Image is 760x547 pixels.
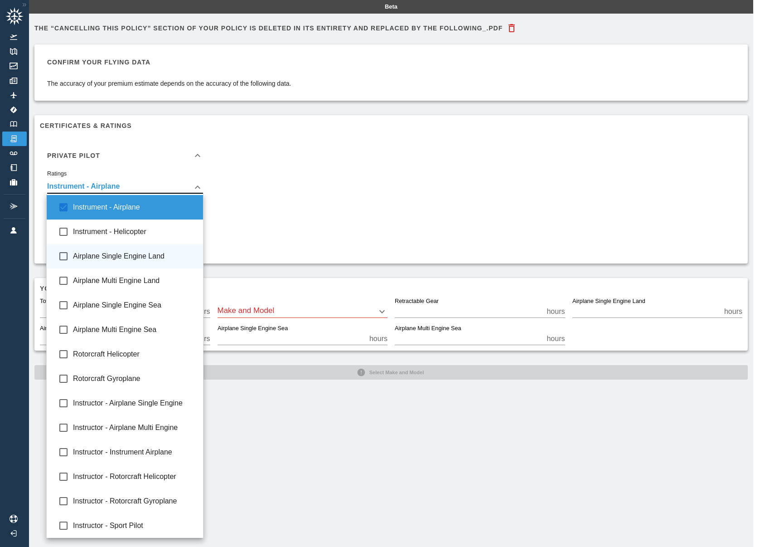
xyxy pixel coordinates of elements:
[73,202,196,213] span: Instrument - Airplane
[73,471,196,482] span: Instructor - Rotorcraft Helicopter
[73,324,196,335] span: Airplane Multi Engine Sea
[73,349,196,360] span: Rotorcraft Helicopter
[73,251,196,262] span: Airplane Single Engine Land
[73,520,196,531] span: Instructor - Sport Pilot
[73,226,196,237] span: Instrument - Helicopter
[73,422,196,433] span: Instructor - Airplane Multi Engine
[73,373,196,384] span: Rotorcraft Gyroplane
[73,275,196,286] span: Airplane Multi Engine Land
[73,300,196,311] span: Airplane Single Engine Sea
[73,398,196,409] span: Instructor - Airplane Single Engine
[73,447,196,458] span: Instructor - Instrument Airplane
[73,496,196,507] span: Instructor - Rotorcraft Gyroplane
